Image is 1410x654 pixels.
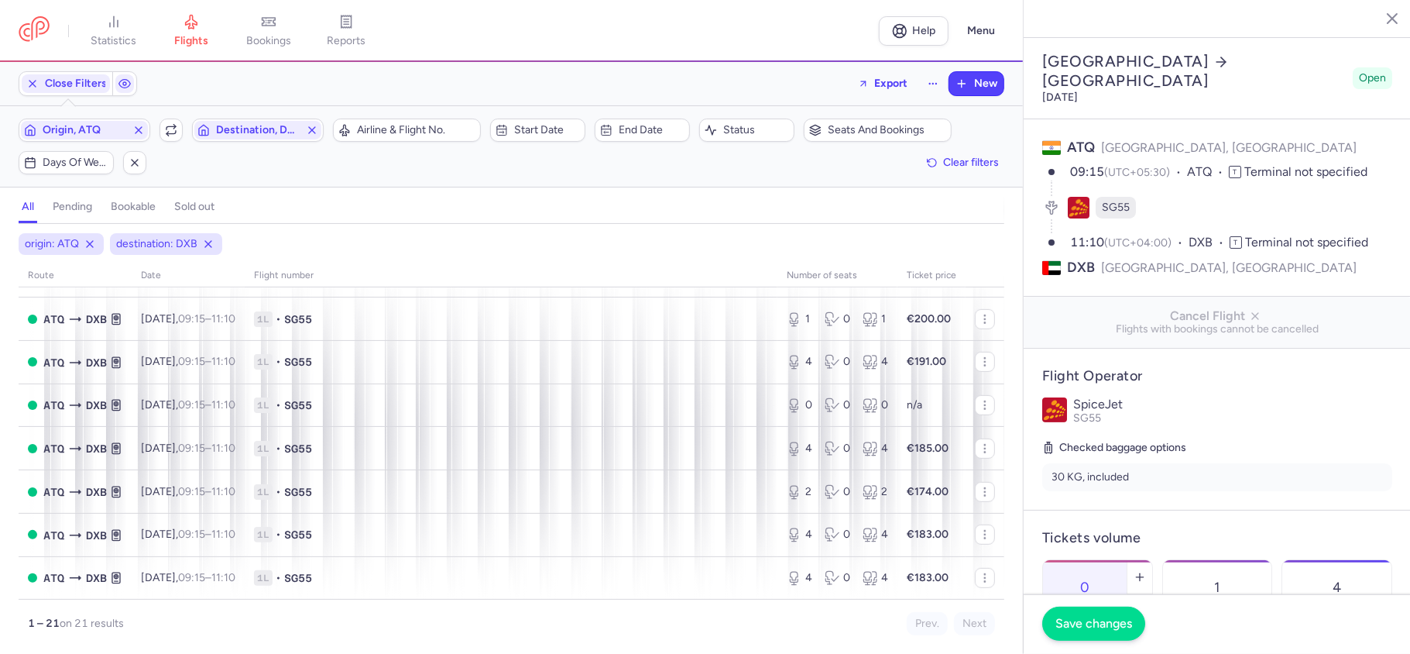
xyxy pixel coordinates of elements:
strong: €183.00 [907,528,949,541]
button: Export [848,71,918,96]
time: 11:10 [211,485,235,498]
a: flights [153,14,230,48]
span: End date [619,124,684,136]
span: Raja Sansi International Airport, Amritsar, India [43,484,64,501]
span: • [276,484,281,500]
span: 1L [254,354,273,370]
button: Origin, ATQ [19,119,150,142]
span: SG55 [1073,411,1101,425]
span: OPEN [28,315,37,324]
span: Save changes [1055,617,1132,631]
span: statistics [91,34,137,48]
div: 4 [863,441,888,456]
span: Seats and bookings [828,124,946,136]
button: Clear filters [921,151,1004,174]
span: (UTC+04:00) [1104,236,1172,250]
div: 1 [787,312,812,327]
time: 09:15 [178,571,205,584]
li: 30 KG, included [1042,463,1392,491]
span: – [178,528,235,541]
span: Help [913,25,936,36]
span: Dubai, Dubai, United Arab Emirates [86,440,107,457]
div: 0 [825,312,850,327]
span: – [178,312,235,325]
button: Seats and bookings [804,119,952,142]
span: – [178,485,235,498]
strong: €183.00 [907,571,949,584]
button: Close Filters [19,72,112,95]
span: Close Filters [45,77,107,90]
div: 4 [863,527,888,542]
div: 4 [787,527,812,542]
time: 11:10 [211,571,235,584]
span: Days of week [43,157,108,169]
strong: €191.00 [907,355,946,368]
div: 0 [825,570,850,586]
strong: €174.00 [907,485,949,498]
span: Cancel Flight [1036,309,1398,323]
span: DXB [86,311,107,328]
button: Days of week [19,151,114,174]
span: Dubai, Dubai, United Arab Emirates [86,527,107,544]
th: Ticket price [897,264,966,287]
span: [DATE], [141,571,235,584]
span: Destination, DXB [216,124,300,136]
strong: 1 – 21 [28,617,60,630]
time: 11:10 [211,355,235,368]
span: on 21 results [60,617,124,630]
span: 1L [254,312,273,327]
div: 0 [825,398,850,413]
a: reports [307,14,385,48]
span: OPEN [28,444,37,453]
h4: sold out [174,200,214,214]
span: [DATE], [141,312,235,325]
span: OPEN [28,401,37,410]
span: DXB [86,570,107,587]
span: DXB [1189,234,1230,252]
span: Raja Sansi International Airport, Amritsar, India [43,354,64,371]
span: T [1229,166,1241,178]
div: 0 [825,441,850,456]
a: statistics [75,14,153,48]
span: – [178,398,235,411]
button: New [949,72,1003,95]
th: date [132,264,245,287]
span: OPEN [28,573,37,583]
th: Flight number [245,264,777,287]
span: destination: DXB [116,236,197,252]
p: 1 [1214,580,1220,595]
div: 1 [863,312,888,327]
span: DXB [1067,258,1095,277]
span: Raja Sansi International Airport, Amritsar, India [43,440,64,457]
span: reports [327,34,365,48]
span: OPEN [28,357,37,367]
div: 4 [863,570,888,586]
time: 09:15 [178,355,205,368]
span: Dubai, Dubai, United Arab Emirates [86,397,107,414]
button: Prev. [907,612,948,635]
button: Next [954,612,995,635]
th: route [19,264,132,287]
span: • [276,354,281,370]
span: • [276,527,281,542]
span: Open [1359,71,1386,86]
time: 09:15 [178,312,205,325]
h4: Flight Operator [1042,367,1392,385]
span: [GEOGRAPHIC_DATA], [GEOGRAPHIC_DATA] [1101,258,1357,277]
button: Destination, DXB [192,119,324,142]
div: 0 [787,398,812,413]
span: bookings [246,34,291,48]
span: SG55 [284,354,312,370]
span: – [178,571,235,584]
span: Dubai, Dubai, United Arab Emirates [86,484,107,501]
span: • [276,570,281,586]
span: [DATE], [141,485,235,498]
span: [GEOGRAPHIC_DATA], [GEOGRAPHIC_DATA] [1101,140,1357,155]
span: SG55 [284,441,312,456]
span: New [974,77,997,90]
span: Raja Sansi International Airport, Amritsar, India [43,570,64,587]
span: – [178,355,235,368]
span: • [276,441,281,456]
figure: SG airline logo [1068,197,1089,219]
time: 09:15 [178,528,205,541]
